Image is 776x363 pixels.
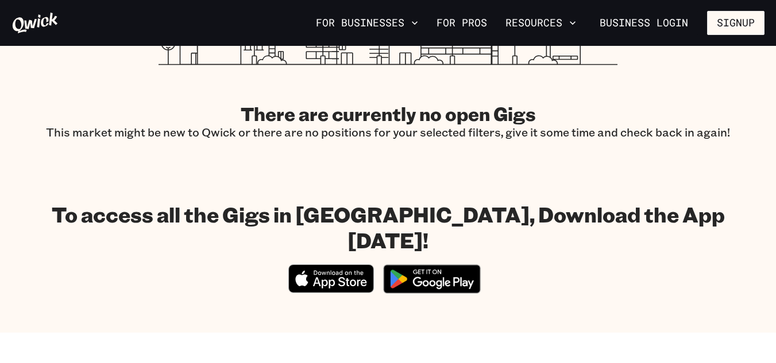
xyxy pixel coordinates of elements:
[501,13,581,33] button: Resources
[707,11,765,35] button: Signup
[46,102,730,125] h2: There are currently no open Gigs
[376,257,488,300] img: Get it on Google Play
[11,201,765,253] h1: To access all the Gigs in [GEOGRAPHIC_DATA], Download the App [DATE]!
[590,11,698,35] a: Business Login
[46,125,730,139] p: This market might be new to Qwick or there are no positions for your selected filters, give it so...
[288,283,375,295] a: Download on the App Store
[432,13,492,33] a: For Pros
[311,13,423,33] button: For Businesses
